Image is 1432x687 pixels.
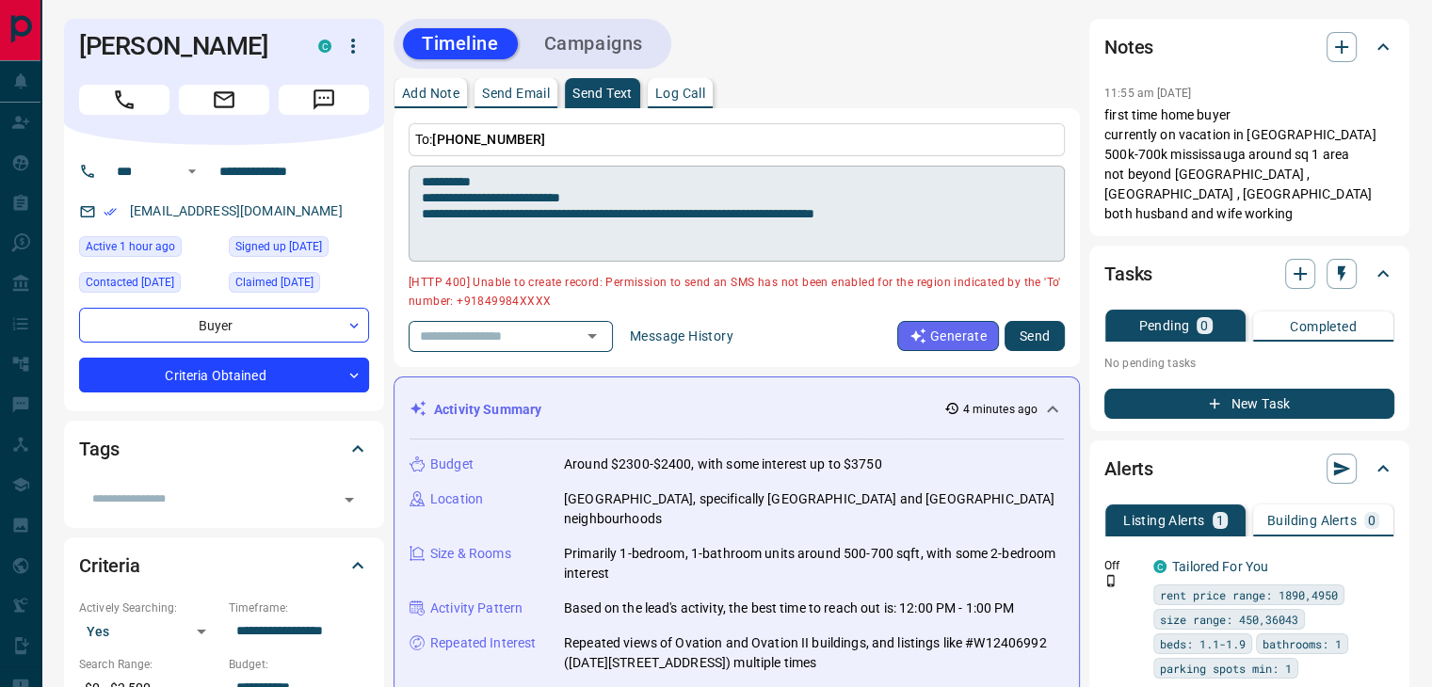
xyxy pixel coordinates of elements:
[1104,446,1394,491] div: Alerts
[1104,105,1394,224] p: first time home buyer currently on vacation in [GEOGRAPHIC_DATA] 500k-700k mississauga around sq ...
[525,28,662,59] button: Campaigns
[229,599,369,616] p: Timeframe:
[402,87,459,100] p: Add Note
[229,656,369,673] p: Budget:
[79,31,290,61] h1: [PERSON_NAME]
[229,272,369,298] div: Sat Aug 05 2023
[79,616,219,647] div: Yes
[79,85,169,115] span: Call
[1160,610,1298,629] span: size range: 450,36043
[86,273,174,292] span: Contacted [DATE]
[1104,259,1152,289] h2: Tasks
[1104,24,1394,70] div: Notes
[1104,349,1394,377] p: No pending tasks
[79,358,369,392] div: Criteria Obtained
[1104,454,1153,484] h2: Alerts
[79,236,219,263] div: Tue Sep 16 2025
[79,426,369,471] div: Tags
[1368,514,1376,527] p: 0
[1216,514,1224,527] p: 1
[430,489,483,509] p: Location
[1160,585,1338,604] span: rent price range: 1890,4950
[1104,574,1118,587] svg: Push Notification Only
[1104,32,1153,62] h2: Notes
[279,85,369,115] span: Message
[1200,319,1208,332] p: 0
[1160,659,1292,678] span: parking spots min: 1
[179,85,269,115] span: Email
[410,392,1064,427] div: Activity Summary4 minutes ago
[336,487,362,513] button: Open
[79,308,369,343] div: Buyer
[181,160,203,183] button: Open
[235,273,314,292] span: Claimed [DATE]
[79,434,119,464] h2: Tags
[432,132,545,147] span: [PHONE_NUMBER]
[564,544,1064,583] p: Primarily 1-bedroom, 1-bathroom units around 500-700 sqft, with some 2-bedroom interest
[430,544,511,564] p: Size & Rooms
[229,236,369,263] div: Sat Aug 05 2023
[1138,319,1189,332] p: Pending
[572,87,633,100] p: Send Text
[79,543,369,588] div: Criteria
[79,656,219,673] p: Search Range:
[1263,634,1342,653] span: bathrooms: 1
[1104,557,1142,574] p: Off
[564,455,882,474] p: Around $2300-$2400, with some interest up to $3750
[564,633,1064,673] p: Repeated views of Ovation and Ovation II buildings, and listings like #W12406992 ([DATE][STREET_A...
[430,455,474,474] p: Budget
[430,599,523,618] p: Activity Pattern
[1005,321,1065,351] button: Send
[1172,559,1268,574] a: Tailored For You
[430,633,536,653] p: Repeated Interest
[79,599,219,616] p: Actively Searching:
[409,123,1065,156] p: To:
[86,237,175,256] span: Active 1 hour ago
[318,40,331,53] div: condos.ca
[403,28,518,59] button: Timeline
[1104,87,1191,100] p: 11:55 am [DATE]
[1267,514,1357,527] p: Building Alerts
[655,87,705,100] p: Log Call
[897,321,999,351] button: Generate
[409,274,1065,312] p: [HTTP 400] Unable to create record: Permission to send an SMS has not been enabled for the region...
[130,203,343,218] a: [EMAIL_ADDRESS][DOMAIN_NAME]
[235,237,322,256] span: Signed up [DATE]
[482,87,550,100] p: Send Email
[104,205,117,218] svg: Email Verified
[79,551,140,581] h2: Criteria
[434,400,541,420] p: Activity Summary
[963,401,1038,418] p: 4 minutes ago
[619,321,745,351] button: Message History
[1123,514,1205,527] p: Listing Alerts
[1290,320,1357,333] p: Completed
[1153,560,1167,573] div: condos.ca
[79,272,219,298] div: Mon Jun 16 2025
[1160,634,1246,653] span: beds: 1.1-1.9
[564,599,1014,618] p: Based on the lead's activity, the best time to reach out is: 12:00 PM - 1:00 PM
[564,489,1064,529] p: [GEOGRAPHIC_DATA], specifically [GEOGRAPHIC_DATA] and [GEOGRAPHIC_DATA] neighbourhoods
[579,323,605,349] button: Open
[1104,251,1394,296] div: Tasks
[1104,389,1394,419] button: New Task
